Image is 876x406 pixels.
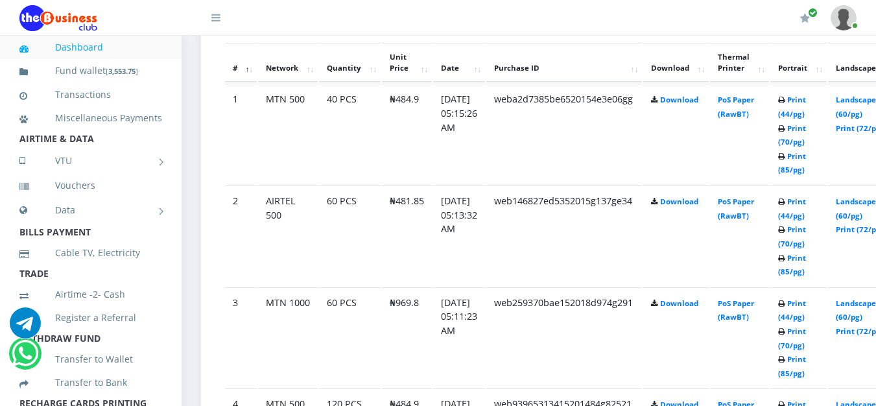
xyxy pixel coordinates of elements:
td: 2 [225,185,257,286]
a: Register a Referral [19,303,162,333]
th: Unit Price: activate to sort column ascending [382,43,432,83]
th: Thermal Printer: activate to sort column ascending [710,43,769,83]
a: Landscape (60/pg) [836,95,876,119]
a: Print (44/pg) [778,298,806,322]
td: MTN 1000 [258,287,318,388]
a: Download [660,197,698,206]
i: Renew/Upgrade Subscription [800,13,810,23]
td: 60 PCS [319,287,381,388]
a: Print (70/pg) [778,326,806,350]
td: ₦969.8 [382,287,432,388]
a: Landscape (60/pg) [836,197,876,221]
a: Airtime -2- Cash [19,280,162,309]
td: 60 PCS [319,185,381,286]
a: Transfer to Bank [19,368,162,398]
a: Transactions [19,80,162,110]
td: [DATE] 05:11:23 AM [433,287,485,388]
small: [ ] [106,66,138,76]
a: PoS Paper (RawBT) [718,197,754,221]
td: 3 [225,287,257,388]
td: 40 PCS [319,84,381,184]
td: AIRTEL 500 [258,185,318,286]
td: web259370bae152018d974g291 [486,287,642,388]
td: [DATE] 05:15:26 AM [433,84,485,184]
span: Renew/Upgrade Subscription [808,8,818,18]
th: #: activate to sort column descending [225,43,257,83]
a: Landscape (60/pg) [836,298,876,322]
a: Dashboard [19,32,162,62]
a: Print (85/pg) [778,151,806,175]
th: Network: activate to sort column ascending [258,43,318,83]
a: Vouchers [19,171,162,200]
a: Miscellaneous Payments [19,103,162,133]
a: VTU [19,145,162,177]
a: Print (85/pg) [778,354,806,378]
a: Print (70/pg) [778,224,806,248]
img: Logo [19,5,97,31]
td: weba2d7385be6520154e3e06gg [486,84,642,184]
a: PoS Paper (RawBT) [718,95,754,119]
a: PoS Paper (RawBT) [718,298,754,322]
td: MTN 500 [258,84,318,184]
td: [DATE] 05:13:32 AM [433,185,485,286]
a: Chat for support [10,317,41,339]
b: 3,553.75 [108,66,136,76]
th: Date: activate to sort column ascending [433,43,485,83]
a: Print (44/pg) [778,197,806,221]
th: Download: activate to sort column ascending [643,43,709,83]
a: Download [660,298,698,308]
th: Portrait: activate to sort column ascending [770,43,827,83]
a: Chat for support [12,348,38,369]
td: 1 [225,84,257,184]
a: Print (70/pg) [778,123,806,147]
a: Data [19,194,162,226]
td: ₦484.9 [382,84,432,184]
a: Download [660,95,698,104]
img: User [831,5,857,30]
a: Print (85/pg) [778,253,806,277]
a: Cable TV, Electricity [19,238,162,268]
a: Fund wallet[3,553.75] [19,56,162,86]
td: ₦481.85 [382,185,432,286]
th: Purchase ID: activate to sort column ascending [486,43,642,83]
td: web146827ed5352015g137ge34 [486,185,642,286]
a: Print (44/pg) [778,95,806,119]
a: Transfer to Wallet [19,344,162,374]
th: Quantity: activate to sort column ascending [319,43,381,83]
